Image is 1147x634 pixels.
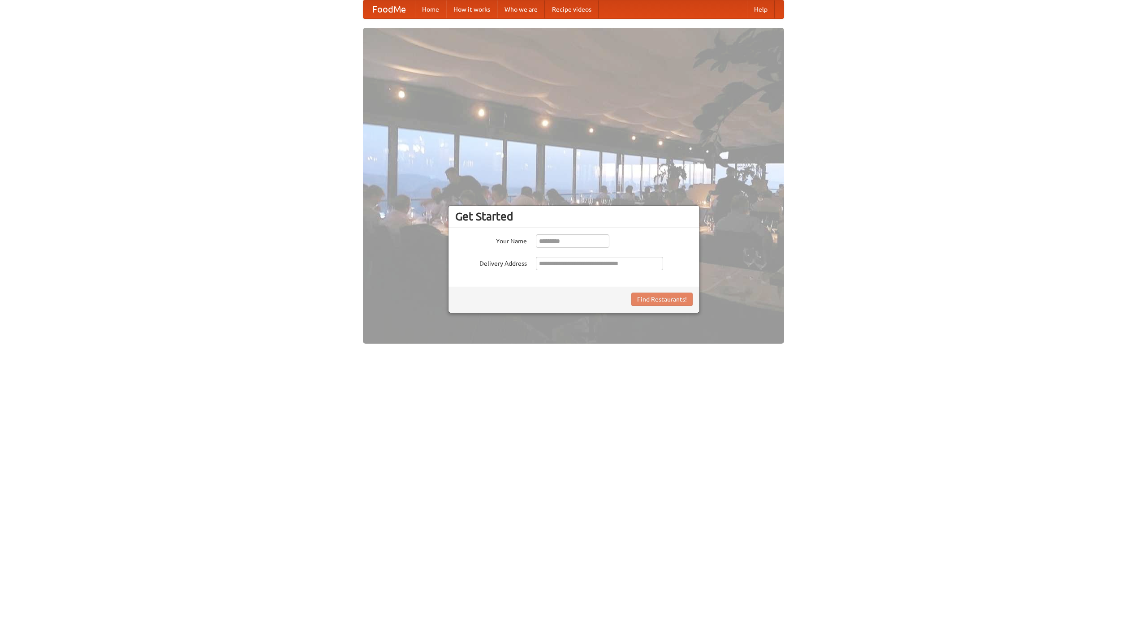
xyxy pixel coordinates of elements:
a: Home [415,0,446,18]
label: Your Name [455,234,527,246]
label: Delivery Address [455,257,527,268]
a: Help [747,0,775,18]
a: Recipe videos [545,0,599,18]
a: FoodMe [363,0,415,18]
h3: Get Started [455,210,693,223]
a: Who we are [497,0,545,18]
a: How it works [446,0,497,18]
button: Find Restaurants! [631,293,693,306]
